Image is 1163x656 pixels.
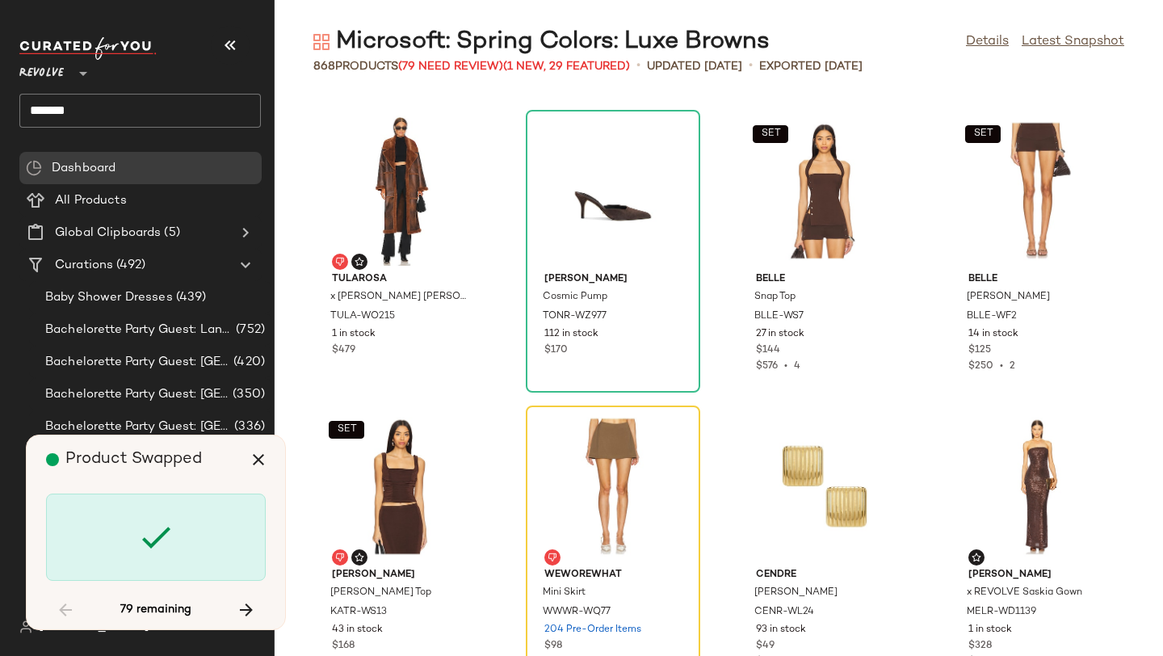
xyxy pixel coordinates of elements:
[173,288,207,307] span: (439)
[531,116,695,266] img: TONR-WZ977_V1.jpg
[313,58,630,75] div: Products
[968,639,992,654] span: $328
[543,605,611,620] span: WWWR-WQ77
[544,623,641,637] span: 204 Pre-Order Items
[52,159,115,178] span: Dashboard
[544,272,682,287] span: [PERSON_NAME]
[754,290,796,305] span: Snap Top
[531,411,695,561] img: WWWR-WQ77_V1.jpg
[966,32,1009,52] a: Details
[544,639,562,654] span: $98
[756,639,775,654] span: $49
[329,421,364,439] button: SET
[355,257,364,267] img: svg%3e
[65,451,202,468] span: Product Swapped
[756,327,804,342] span: 27 in stock
[398,61,503,73] span: (79 Need Review)
[756,343,780,358] span: $144
[335,257,345,267] img: svg%3e
[754,309,804,324] span: BLLE-WS7
[231,418,265,436] span: (336)
[55,191,127,210] span: All Products
[754,586,838,600] span: [PERSON_NAME]
[543,290,607,305] span: Cosmic Pump
[332,327,376,342] span: 1 in stock
[756,361,778,372] span: $576
[113,256,145,275] span: (492)
[233,321,265,339] span: (752)
[743,411,906,561] img: CENR-WL24_V1.jpg
[313,61,335,73] span: 868
[968,568,1106,582] span: [PERSON_NAME]
[778,361,794,372] span: •
[45,321,233,339] span: Bachelorette Party Guest: Landing Page
[229,385,265,404] span: (350)
[967,586,1082,600] span: x REVOLVE Saskia Gown
[1010,361,1015,372] span: 2
[743,116,906,266] img: BLLE-WS7_V1.jpg
[756,623,806,637] span: 93 in stock
[972,553,981,562] img: svg%3e
[45,288,173,307] span: Baby Shower Dresses
[756,272,893,287] span: BELLE
[754,605,814,620] span: CENR-WL24
[544,343,568,358] span: $170
[332,568,469,582] span: [PERSON_NAME]
[647,58,742,75] p: updated [DATE]
[968,343,991,358] span: $125
[120,603,191,617] span: 79 remaining
[55,224,161,242] span: Global Clipboards
[19,37,157,60] img: cfy_white_logo.C9jOOHJF.svg
[45,353,230,372] span: Bachelorette Party Guest: [GEOGRAPHIC_DATA]
[756,568,893,582] span: Cendre
[759,58,863,75] p: Exported [DATE]
[967,605,1036,620] span: MELR-WD1139
[55,256,113,275] span: Curations
[45,418,231,436] span: Bachelorette Party Guest: [GEOGRAPHIC_DATA]
[313,26,770,58] div: Microsoft: Spring Colors: Luxe Browns
[543,309,607,324] span: TONR-WZ977
[332,639,355,654] span: $168
[967,290,1050,305] span: [PERSON_NAME]
[544,327,598,342] span: 112 in stock
[968,272,1106,287] span: BELLE
[1022,32,1124,52] a: Latest Snapshot
[313,34,330,50] img: svg%3e
[330,586,431,600] span: [PERSON_NAME] Top
[335,553,345,562] img: svg%3e
[332,343,355,358] span: $479
[543,586,586,600] span: Mini Skirt
[336,424,356,435] span: SET
[332,623,383,637] span: 43 in stock
[503,61,630,73] span: (1 New, 29 Featured)
[794,361,800,372] span: 4
[968,623,1012,637] span: 1 in stock
[19,55,64,84] span: Revolve
[993,361,1010,372] span: •
[332,272,469,287] span: Tularosa
[544,568,682,582] span: WeWoreWhat
[636,57,640,76] span: •
[319,116,482,266] img: TULA-WO215_V1.jpg
[26,160,42,176] img: svg%3e
[230,353,265,372] span: (420)
[753,125,788,143] button: SET
[19,620,32,633] img: svg%3e
[968,327,1018,342] span: 14 in stock
[330,605,387,620] span: KATR-WS13
[330,290,468,305] span: x [PERSON_NAME] [PERSON_NAME] Coat
[548,553,557,562] img: svg%3e
[955,116,1119,266] img: BLLE-WF2_V1.jpg
[955,411,1119,561] img: MELR-WD1139_V1.jpg
[45,385,229,404] span: Bachelorette Party Guest: [GEOGRAPHIC_DATA]
[968,361,993,372] span: $250
[355,553,364,562] img: svg%3e
[161,224,179,242] span: (5)
[330,309,395,324] span: TULA-WO215
[967,309,1017,324] span: BLLE-WF2
[965,125,1001,143] button: SET
[972,128,993,140] span: SET
[761,128,781,140] span: SET
[319,411,482,561] img: KATR-WS13_V1.jpg
[749,57,753,76] span: •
